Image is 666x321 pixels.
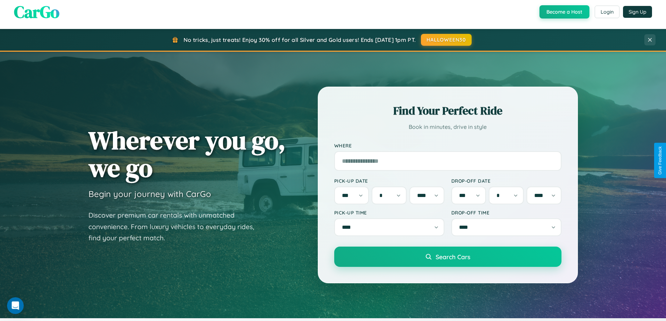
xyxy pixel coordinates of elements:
label: Pick-up Date [334,178,444,184]
span: Search Cars [436,253,470,261]
h3: Begin your journey with CarGo [88,189,211,199]
label: Pick-up Time [334,210,444,216]
label: Drop-off Date [451,178,561,184]
span: No tricks, just treats! Enjoy 30% off for all Silver and Gold users! Ends [DATE] 1pm PT. [184,36,416,43]
button: Sign Up [623,6,652,18]
iframe: Intercom live chat [7,297,24,314]
span: CarGo [14,0,59,23]
button: HALLOWEEN30 [421,34,472,46]
button: Login [595,6,620,18]
label: Drop-off Time [451,210,561,216]
div: Give Feedback [658,146,663,175]
h1: Wherever you go, we go [88,126,286,182]
h2: Find Your Perfect Ride [334,103,561,118]
button: Search Cars [334,247,561,267]
button: Become a Host [539,5,589,19]
p: Discover premium car rentals with unmatched convenience. From luxury vehicles to everyday rides, ... [88,210,263,244]
p: Book in minutes, drive in style [334,122,561,132]
label: Where [334,143,561,148]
